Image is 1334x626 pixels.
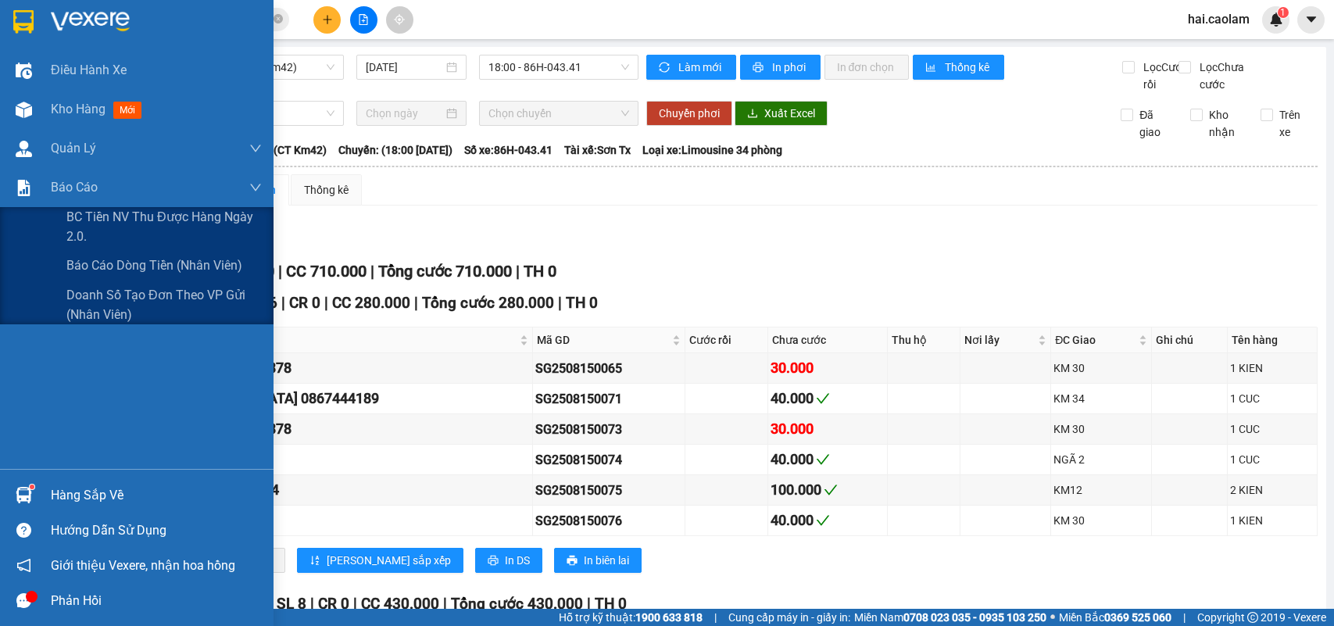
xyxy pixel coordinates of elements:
div: 40.000 [771,449,885,470]
span: bar-chart [925,62,939,74]
span: Đã giao [1133,106,1178,141]
div: KM 30 [1053,360,1149,377]
div: 1 CUC [1230,451,1314,468]
span: message [16,593,31,608]
span: sort-ascending [309,555,320,567]
span: ⚪️ [1050,614,1055,621]
div: Hướng dẫn sử dụng [51,519,262,542]
span: | [353,595,357,613]
img: icon-new-feature [1269,13,1283,27]
span: check [816,513,830,528]
input: 15/08/2025 [366,59,443,76]
span: CC 710.000 [286,262,367,281]
div: 1 KIEN [1230,360,1314,377]
span: Trên xe [1273,106,1318,141]
span: CC 430.000 [361,595,439,613]
span: Tổng cước 710.000 [378,262,512,281]
strong: 0708 023 035 - 0935 103 250 [903,611,1046,624]
span: 1 [1280,7,1286,18]
strong: 1900 633 818 [635,611,703,624]
span: check [816,453,830,467]
span: | [714,609,717,626]
img: solution-icon [16,180,32,196]
span: Mã GD [537,331,668,349]
span: Làm mới [678,59,724,76]
span: | [587,595,591,613]
span: Cung cấp máy in - giấy in: [728,609,850,626]
span: | [281,294,285,312]
button: printerIn DS [475,548,542,573]
span: Quản Lý [51,138,96,158]
span: | [558,294,562,312]
div: 1 KIEN [1230,512,1314,529]
span: file-add [358,14,369,25]
sup: 1 [1278,7,1289,18]
span: Hỗ trợ kỹ thuật: [559,609,703,626]
span: close-circle [274,14,283,23]
span: printer [567,555,578,567]
div: KM 30 [1053,420,1149,438]
span: 18:00 - 86H-043.41 [488,55,628,79]
span: Loại xe: Limousine 34 phòng [642,141,782,159]
div: 30.000 [771,357,885,379]
div: KM 34 [1053,390,1149,407]
td: SG2508150073 [533,414,685,445]
span: | [516,262,520,281]
div: KM 30 [1053,512,1149,529]
div: SG2508150065 [535,359,681,378]
div: SG2508150074 [535,450,681,470]
button: sort-ascending[PERSON_NAME] sắp xếp [297,548,463,573]
span: question-circle [16,523,31,538]
span: check [824,483,838,497]
img: warehouse-icon [16,63,32,79]
div: 40.000 [771,510,885,531]
span: Thống kê [945,59,992,76]
span: notification [16,558,31,573]
span: CR 0 [289,294,320,312]
button: caret-down [1297,6,1325,34]
span: copyright [1247,612,1258,623]
span: Kho nhận [1203,106,1248,141]
span: In biên lai [584,552,629,569]
button: In đơn chọn [824,55,910,80]
th: Chưa cước [768,327,888,353]
span: Lọc Cước rồi [1137,59,1190,93]
sup: 1 [30,485,34,489]
span: Tổng cước 430.000 [451,595,583,613]
span: mới [113,102,141,119]
img: warehouse-icon [16,141,32,157]
td: SG2508150065 [533,353,685,384]
div: Thống kê [304,181,349,199]
span: | [414,294,418,312]
div: NGÃ 2 [1053,451,1149,468]
th: Cước rồi [685,327,769,353]
th: Tên hàng [1228,327,1318,353]
button: downloadXuất Excel [735,101,828,126]
span: | [324,294,328,312]
button: aim [386,6,413,34]
span: TH 0 [595,595,627,613]
div: 30.000 [771,418,885,440]
span: Điều hành xe [51,60,127,80]
span: close-circle [274,13,283,27]
span: SL 8 [277,595,306,613]
span: down [249,181,262,194]
span: TH 0 [566,294,598,312]
button: printerIn phơi [740,55,821,80]
span: [PERSON_NAME] sắp xếp [327,552,451,569]
div: SG2508150071 [535,389,681,409]
span: Báo cáo dòng tiền (nhân viên) [66,256,242,275]
div: 1 CUC [1230,420,1314,438]
div: KM12 [1053,481,1149,499]
span: TH 0 [524,262,556,281]
span: Chọn chuyến [488,102,628,125]
th: Ghi chú [1152,327,1228,353]
span: Số xe: 86H-043.41 [464,141,553,159]
div: Phản hồi [51,589,262,613]
div: ĐOÀN 0845658567 [150,510,530,531]
span: CC 280.000 [332,294,410,312]
span: Lọc Chưa cước [1193,59,1263,93]
span: hai.caolam [1175,9,1262,29]
th: Thu hộ [888,327,960,353]
div: 100.000 [771,479,885,501]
